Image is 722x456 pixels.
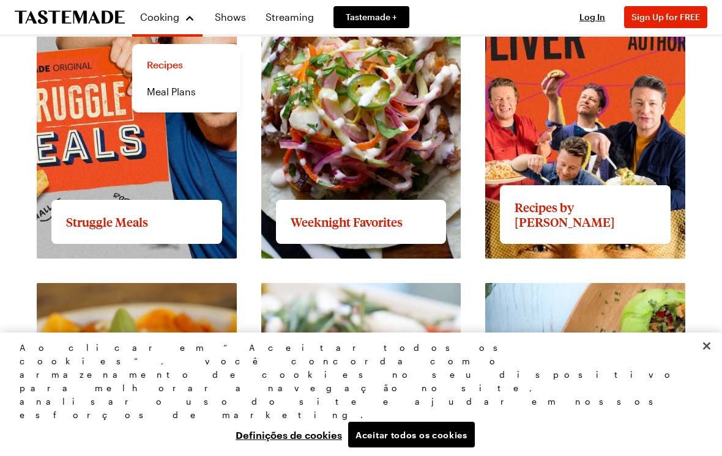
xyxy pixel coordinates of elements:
[140,11,179,23] span: Cooking
[346,11,397,23] span: Tastemade +
[37,284,184,296] a: View full content for Pasta Picks
[140,5,195,29] button: Cooking
[15,10,125,24] a: To Tastemade Home Page
[693,333,720,359] button: Fechar
[261,284,431,311] a: View full content for Veggie-Forward Flavors
[140,78,233,105] a: Meal Plans
[333,6,409,28] a: Tastemade +
[132,44,240,112] div: Cooking
[20,341,692,422] div: Ao clicar em “Aceitar todos os cookies”, você concorda com o armazenamento de cookies no seu disp...
[348,422,475,447] button: Aceitar todos os cookies
[140,51,233,78] a: Recipes
[579,12,605,22] span: Log In
[485,284,641,296] a: View full content for Clean Eating
[229,422,348,447] button: Definições de cookies
[631,12,700,22] span: Sign Up for FREE
[568,11,617,23] button: Log In
[624,6,707,28] button: Sign Up for FREE
[20,341,692,447] div: Privacidade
